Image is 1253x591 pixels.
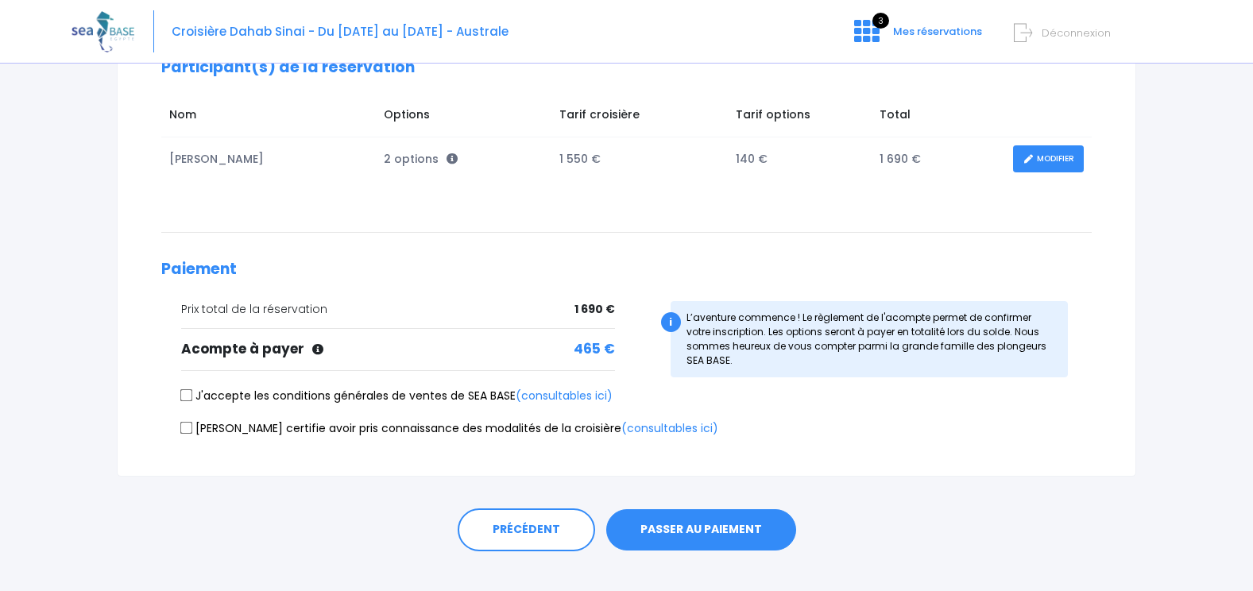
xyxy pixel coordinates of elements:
[551,137,728,181] td: 1 550 €
[1042,25,1111,41] span: Déconnexion
[180,389,193,402] input: J'accepte les conditions générales de ventes de SEA BASE(consultables ici)
[728,137,872,181] td: 140 €
[458,508,595,551] a: PRÉCÉDENT
[181,388,613,404] label: J'accepte les conditions générales de ventes de SEA BASE
[872,98,1005,137] td: Total
[893,24,982,39] span: Mes réservations
[1013,145,1084,173] a: MODIFIER
[181,420,718,437] label: [PERSON_NAME] certifie avoir pris connaissance des modalités de la croisière
[661,312,681,332] div: i
[161,261,1092,279] h2: Paiement
[181,339,615,360] div: Acompte à payer
[180,421,193,434] input: [PERSON_NAME] certifie avoir pris connaissance des modalités de la croisière(consultables ici)
[728,98,872,137] td: Tarif options
[671,301,1069,377] div: L’aventure commence ! Le règlement de l'acompte permet de confirmer votre inscription. Les option...
[872,13,889,29] span: 3
[161,59,1092,77] h2: Participant(s) de la réservation
[606,509,796,550] button: PASSER AU PAIEMENT
[551,98,728,137] td: Tarif croisière
[516,388,613,404] a: (consultables ici)
[872,137,1005,181] td: 1 690 €
[384,151,458,167] span: 2 options
[841,29,992,44] a: 3 Mes réservations
[376,98,551,137] td: Options
[161,137,376,181] td: [PERSON_NAME]
[181,301,615,318] div: Prix total de la réservation
[574,339,615,360] span: 465 €
[574,301,615,318] span: 1 690 €
[161,98,376,137] td: Nom
[621,420,718,436] a: (consultables ici)
[172,23,509,40] span: Croisière Dahab Sinai - Du [DATE] au [DATE] - Australe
